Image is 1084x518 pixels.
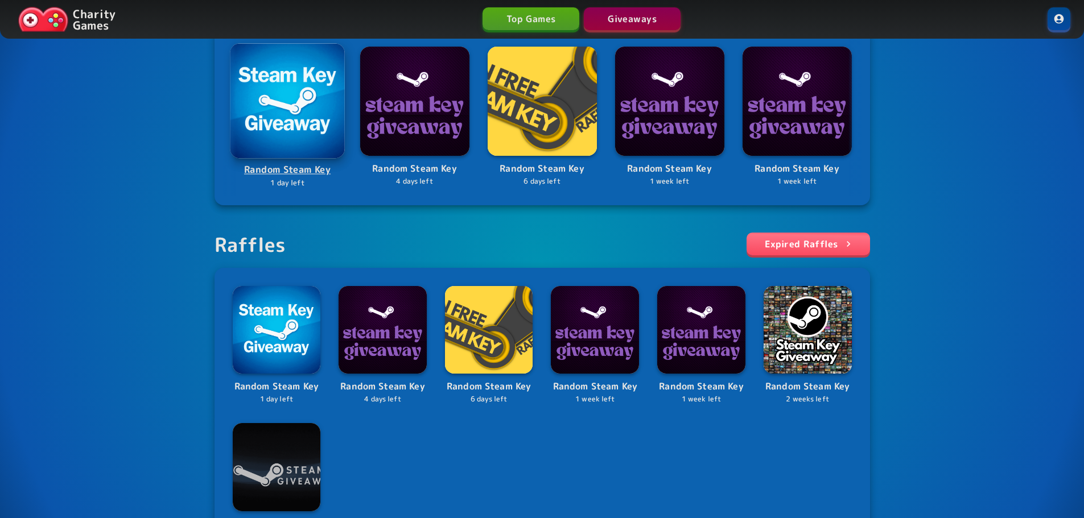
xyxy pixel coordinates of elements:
[743,47,852,187] a: LogoRandom Steam Key1 week left
[615,161,724,176] p: Random Steam Key
[231,178,343,189] p: 1 day left
[360,47,469,156] img: Logo
[233,379,321,394] p: Random Steam Key
[339,379,427,394] p: Random Steam Key
[743,47,852,156] img: Logo
[360,47,469,187] a: LogoRandom Steam Key4 days left
[483,7,579,30] a: Top Games
[445,286,533,374] img: Logo
[445,286,533,405] a: LogoRandom Steam Key6 days left
[657,394,745,405] p: 1 week left
[488,47,597,187] a: LogoRandom Steam Key6 days left
[14,5,120,34] a: Charity Games
[339,286,427,405] a: LogoRandom Steam Key4 days left
[657,286,745,405] a: LogoRandom Steam Key1 week left
[747,233,870,255] a: Expired Raffles
[73,8,116,31] p: Charity Games
[584,7,681,30] a: Giveaways
[233,423,321,511] img: Logo
[230,43,345,158] img: Logo
[360,176,469,187] p: 4 days left
[445,379,533,394] p: Random Steam Key
[360,161,469,176] p: Random Steam Key
[743,161,852,176] p: Random Steam Key
[764,379,852,394] p: Random Steam Key
[764,286,852,374] img: Logo
[657,286,745,374] img: Logo
[445,394,533,405] p: 6 days left
[615,47,724,156] img: Logo
[215,233,286,256] div: Raffles
[231,45,343,189] a: LogoRandom Steam Key1 day left
[657,379,745,394] p: Random Steam Key
[551,394,639,405] p: 1 week left
[551,286,639,374] img: Logo
[231,163,343,178] p: Random Steam Key
[551,379,639,394] p: Random Steam Key
[233,286,321,374] img: Logo
[764,286,852,405] a: LogoRandom Steam Key2 weeks left
[233,394,321,405] p: 1 day left
[764,394,852,405] p: 2 weeks left
[488,176,597,187] p: 6 days left
[339,286,427,374] img: Logo
[488,161,597,176] p: Random Steam Key
[551,286,639,405] a: LogoRandom Steam Key1 week left
[615,47,724,187] a: LogoRandom Steam Key1 week left
[18,7,68,32] img: Charity.Games
[339,394,427,405] p: 4 days left
[743,176,852,187] p: 1 week left
[233,286,321,405] a: LogoRandom Steam Key1 day left
[488,47,597,156] img: Logo
[615,176,724,187] p: 1 week left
